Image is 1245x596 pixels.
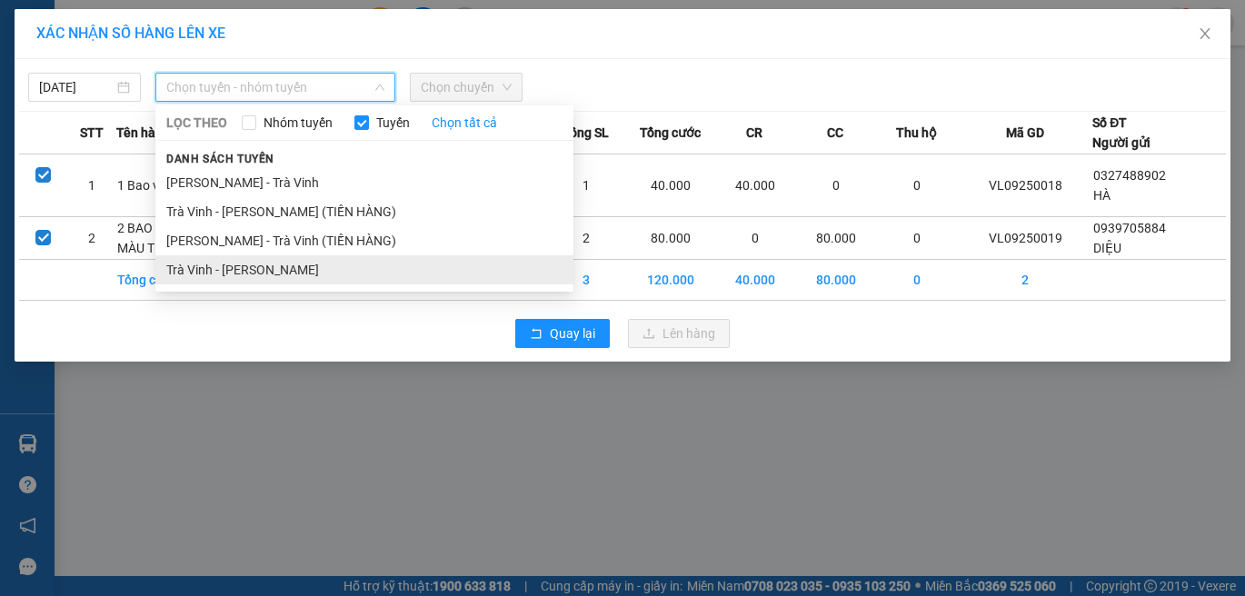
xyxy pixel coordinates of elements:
[958,217,1092,260] td: VL09250019
[958,260,1092,301] td: 2
[116,217,197,260] td: 2 BAO CAM MÀU TRẮNG
[877,154,958,217] td: 0
[896,123,937,143] span: Thu hộ
[795,154,876,217] td: 0
[545,260,626,301] td: 3
[166,113,227,133] span: LỌC THEO
[155,226,573,255] li: [PERSON_NAME] - Trà Vinh (TIỀN HÀNG)
[563,123,609,143] span: Tổng SL
[827,123,843,143] span: CC
[369,113,417,133] span: Tuyến
[628,319,730,348] button: uploadLên hàng
[877,217,958,260] td: 0
[80,123,104,143] span: STT
[550,323,595,343] span: Quay lại
[795,260,876,301] td: 80.000
[515,319,610,348] button: rollbackQuay lại
[545,154,626,217] td: 1
[1198,26,1212,41] span: close
[640,123,701,143] span: Tổng cước
[626,260,714,301] td: 120.000
[155,197,573,226] li: Trà Vinh - [PERSON_NAME] (TIỀN HÀNG)
[545,217,626,260] td: 2
[39,77,114,97] input: 14/09/2025
[1092,113,1150,153] div: Số ĐT Người gửi
[421,74,512,101] span: Chọn chuyến
[36,25,225,42] span: XÁC NHẬN SỐ HÀNG LÊN XE
[714,217,795,260] td: 0
[155,168,573,197] li: [PERSON_NAME] - Trà Vinh
[714,260,795,301] td: 40.000
[374,82,385,93] span: down
[795,217,876,260] td: 80.000
[155,151,285,167] span: Danh sách tuyến
[116,154,197,217] td: 1 Bao vàng
[1180,9,1230,60] button: Close
[155,255,573,284] li: Trà Vinh - [PERSON_NAME]
[626,217,714,260] td: 80.000
[626,154,714,217] td: 40.000
[432,113,497,133] a: Chọn tất cả
[116,123,170,143] span: Tên hàng
[68,154,117,217] td: 1
[256,113,340,133] span: Nhóm tuyến
[1093,188,1111,203] span: HÀ
[1006,123,1044,143] span: Mã GD
[714,154,795,217] td: 40.000
[68,217,117,260] td: 2
[958,154,1092,217] td: VL09250018
[530,327,543,342] span: rollback
[1093,168,1166,183] span: 0327488902
[877,260,958,301] td: 0
[166,74,384,101] span: Chọn tuyến - nhóm tuyến
[116,260,197,301] td: Tổng cộng
[746,123,762,143] span: CR
[1093,241,1121,255] span: DIỆU
[1093,221,1166,235] span: 0939705884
